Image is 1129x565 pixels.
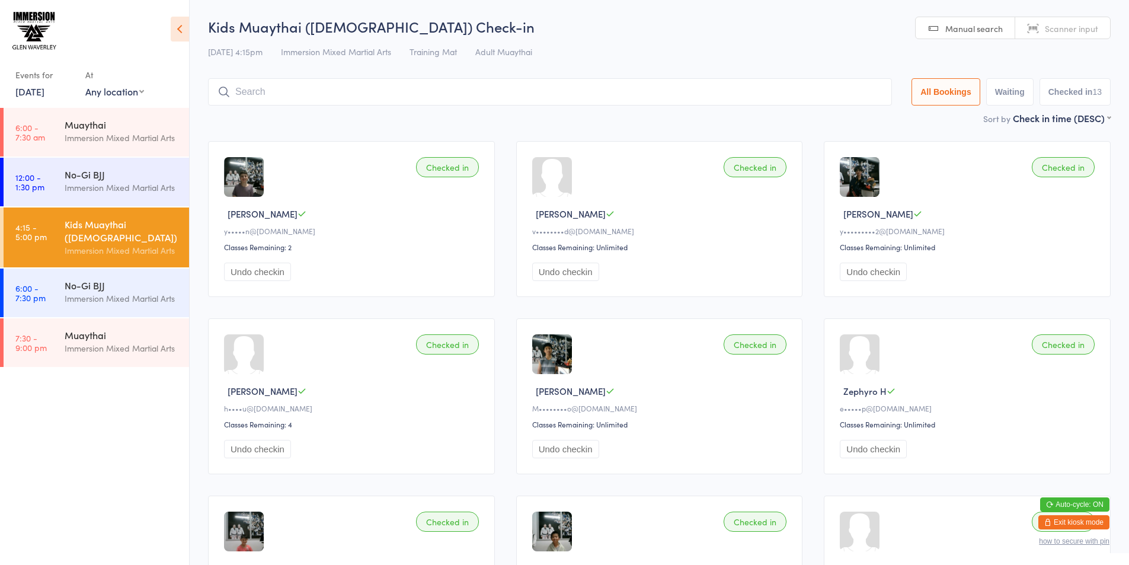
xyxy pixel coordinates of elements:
[224,242,482,252] div: Classes Remaining: 2
[986,78,1034,106] button: Waiting
[4,269,189,317] a: 6:00 -7:30 pmNo-Gi BJJImmersion Mixed Martial Arts
[15,283,46,302] time: 6:00 - 7:30 pm
[228,385,298,397] span: [PERSON_NAME]
[416,512,479,532] div: Checked in
[4,158,189,206] a: 12:00 -1:30 pmNo-Gi BJJImmersion Mixed Martial Arts
[532,403,791,413] div: M••••••••o@[DOMAIN_NAME]
[65,131,179,145] div: Immersion Mixed Martial Arts
[843,208,913,220] span: [PERSON_NAME]
[911,78,980,106] button: All Bookings
[1039,537,1109,545] button: how to secure with pin
[65,292,179,305] div: Immersion Mixed Martial Arts
[15,65,73,85] div: Events for
[983,113,1010,125] label: Sort by
[840,157,879,197] img: image1754986274.png
[840,440,907,458] button: Undo checkin
[840,242,1098,252] div: Classes Remaining: Unlimited
[536,385,606,397] span: [PERSON_NAME]
[224,512,264,551] img: image1714370861.png
[724,334,786,355] div: Checked in
[1032,512,1095,532] div: Checked in
[416,334,479,355] div: Checked in
[208,78,892,106] input: Search
[1038,515,1109,529] button: Exit kiosk mode
[15,333,47,352] time: 7:30 - 9:00 pm
[224,403,482,413] div: h••••u@[DOMAIN_NAME]
[85,65,144,85] div: At
[1032,157,1095,177] div: Checked in
[532,242,791,252] div: Classes Remaining: Unlimited
[1040,78,1111,106] button: Checked in13
[532,263,599,281] button: Undo checkin
[281,46,391,58] span: Immersion Mixed Martial Arts
[840,419,1098,429] div: Classes Remaining: Unlimited
[85,85,144,98] div: Any location
[532,440,599,458] button: Undo checkin
[4,108,189,157] a: 6:00 -7:30 amMuaythaiImmersion Mixed Martial Arts
[15,123,45,142] time: 6:00 - 7:30 am
[724,512,786,532] div: Checked in
[532,419,791,429] div: Classes Remaining: Unlimited
[4,318,189,367] a: 7:30 -9:00 pmMuaythaiImmersion Mixed Martial Arts
[840,226,1098,236] div: y•••••••••2@[DOMAIN_NAME]
[65,118,179,131] div: Muaythai
[224,419,482,429] div: Classes Remaining: 4
[224,263,291,281] button: Undo checkin
[945,23,1003,34] span: Manual search
[410,46,457,58] span: Training Mat
[224,226,482,236] div: y•••••n@[DOMAIN_NAME]
[1032,334,1095,355] div: Checked in
[1040,497,1109,512] button: Auto-cycle: ON
[724,157,786,177] div: Checked in
[65,168,179,181] div: No-Gi BJJ
[532,334,572,374] img: image1741242118.png
[1013,111,1111,125] div: Check in time (DESC)
[416,157,479,177] div: Checked in
[843,385,887,397] span: Zephyro H
[65,181,179,194] div: Immersion Mixed Martial Arts
[1045,23,1098,34] span: Scanner input
[840,403,1098,413] div: e•••••p@[DOMAIN_NAME]
[65,328,179,341] div: Muaythai
[15,222,47,241] time: 4:15 - 5:00 pm
[15,173,44,191] time: 12:00 - 1:30 pm
[224,440,291,458] button: Undo checkin
[1092,87,1102,97] div: 13
[208,46,263,58] span: [DATE] 4:15pm
[228,208,298,220] span: [PERSON_NAME]
[65,341,179,355] div: Immersion Mixed Martial Arts
[65,218,179,244] div: Kids Muaythai ([DEMOGRAPHIC_DATA])
[224,157,264,197] img: image1752476911.png
[532,512,572,551] img: image1748243925.png
[65,279,179,292] div: No-Gi BJJ
[475,46,532,58] span: Adult Muaythai
[208,17,1111,36] h2: Kids Muaythai ([DEMOGRAPHIC_DATA]) Check-in
[4,208,189,267] a: 4:15 -5:00 pmKids Muaythai ([DEMOGRAPHIC_DATA])Immersion Mixed Martial Arts
[532,226,791,236] div: v••••••••d@[DOMAIN_NAME]
[12,9,56,53] img: Immersion MMA Glen Waverley
[536,208,606,220] span: [PERSON_NAME]
[65,244,179,257] div: Immersion Mixed Martial Arts
[15,85,44,98] a: [DATE]
[840,263,907,281] button: Undo checkin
